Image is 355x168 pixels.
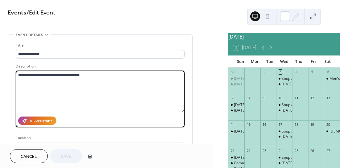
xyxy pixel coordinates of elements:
[276,108,292,113] div: Wednesday Meal
[234,155,275,160] div: [DATE] Worship Service
[16,63,183,70] div: Description
[228,82,244,87] div: Sunday Snack
[278,70,283,74] div: 3
[30,118,52,125] div: AI Assistant
[282,129,308,134] div: Soup and Study
[294,122,299,127] div: 18
[234,161,255,166] div: Communion
[246,122,251,127] div: 15
[276,129,292,134] div: Soup and Study
[306,55,320,68] div: Fri
[228,102,244,108] div: Sunday Worship Service
[292,55,306,68] div: Thu
[294,70,299,74] div: 4
[230,149,235,153] div: 21
[228,108,244,113] div: Sunday Snack
[234,76,275,81] div: [DATE] Worship Service
[262,96,267,100] div: 9
[282,155,308,160] div: Soup and Study
[230,122,235,127] div: 14
[324,129,340,134] div: Ladies Bible Study
[234,102,275,108] div: [DATE] Worship Service
[294,96,299,100] div: 11
[262,55,277,68] div: Tue
[282,108,303,113] div: [DATE] Meal
[320,55,335,68] div: Sat
[326,96,330,100] div: 13
[277,55,292,68] div: Wed
[246,149,251,153] div: 22
[16,32,43,38] span: Event details
[276,134,292,139] div: Wednesday Meal
[248,55,262,68] div: Mon
[282,134,303,139] div: [DATE] Meal
[27,7,55,19] span: / Edit Event
[246,70,251,74] div: 1
[230,70,235,74] div: 31
[310,70,315,74] div: 5
[324,76,340,81] div: Men's Prayer Breakfast
[294,149,299,153] div: 25
[230,96,235,100] div: 7
[278,96,283,100] div: 10
[228,76,244,81] div: Sunday Worship Service
[310,96,315,100] div: 12
[234,129,275,134] div: [DATE] Worship Service
[262,122,267,127] div: 16
[276,82,292,87] div: Wednesday Meal
[8,7,27,19] a: Events
[326,122,330,127] div: 20
[282,161,303,166] div: [DATE] Meal
[276,102,292,108] div: Soup and Study
[276,76,292,81] div: Soup and Study
[233,55,248,68] div: Sun
[234,108,257,113] div: [DATE] Snack
[278,149,283,153] div: 24
[282,102,308,108] div: Soup and Study
[228,155,244,160] div: Sunday Worship Service
[18,117,56,125] button: AI Assistant
[228,129,244,134] div: Sunday Worship Service
[282,76,308,81] div: Soup and Study
[310,149,315,153] div: 26
[262,149,267,153] div: 23
[276,161,292,166] div: Wednesday Meal
[228,33,340,40] div: [DATE]
[310,122,315,127] div: 19
[16,135,183,141] div: Location
[262,70,267,74] div: 2
[246,96,251,100] div: 8
[21,154,37,160] span: Cancel
[16,42,183,49] div: Title
[276,155,292,160] div: Soup and Study
[282,82,303,87] div: [DATE] Meal
[10,149,48,163] button: Cancel
[234,82,257,87] div: [DATE] Snack
[278,122,283,127] div: 17
[326,149,330,153] div: 27
[326,70,330,74] div: 6
[228,161,244,166] div: Communion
